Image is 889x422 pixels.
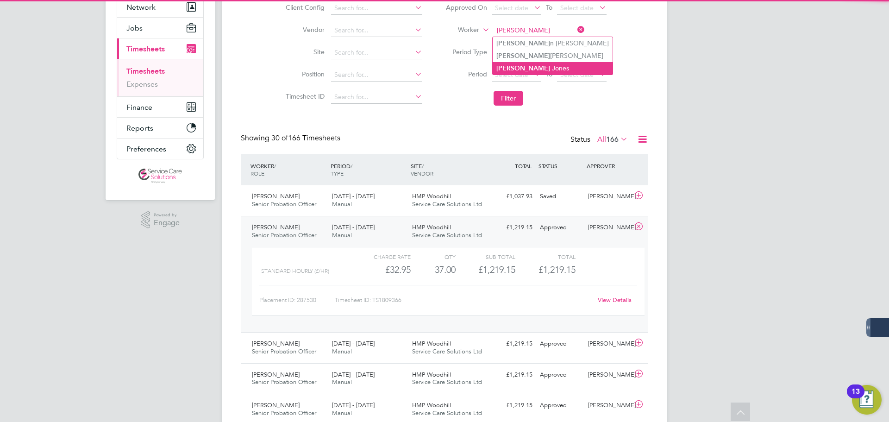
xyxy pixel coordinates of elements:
[117,38,203,59] button: Timesheets
[252,401,300,409] span: [PERSON_NAME]
[271,133,340,143] span: 166 Timesheets
[412,231,482,239] span: Service Care Solutions Ltd
[412,371,451,378] span: HMP Woodhill
[536,157,584,174] div: STATUS
[117,118,203,138] button: Reports
[252,371,300,378] span: [PERSON_NAME]
[154,211,180,219] span: Powered by
[332,409,352,417] span: Manual
[445,48,487,56] label: Period Type
[283,25,325,34] label: Vendor
[332,200,352,208] span: Manual
[495,70,528,79] span: Select date
[536,398,584,413] div: Approved
[138,169,182,183] img: servicecare-logo-retina.png
[560,70,594,79] span: Select date
[584,157,632,174] div: APPROVER
[126,103,152,112] span: Finance
[570,133,630,146] div: Status
[328,157,408,182] div: PERIOD
[252,409,316,417] span: Senior Probation Officer
[488,398,536,413] div: £1,219.15
[496,52,550,60] b: [PERSON_NAME]
[412,401,451,409] span: HMP Woodhill
[493,62,613,75] li: ones
[126,145,166,153] span: Preferences
[412,192,451,200] span: HMP Woodhill
[445,70,487,78] label: Period
[252,223,300,231] span: [PERSON_NAME]
[598,296,632,304] a: View Details
[438,25,479,35] label: Worker
[597,135,628,144] label: All
[248,157,328,182] div: WORKER
[332,231,352,239] span: Manual
[496,39,550,47] b: [PERSON_NAME]
[606,135,619,144] span: 166
[488,189,536,204] div: £1,037.93
[283,92,325,101] label: Timesheet ID
[283,70,325,78] label: Position
[331,2,422,15] input: Search for...
[412,200,482,208] span: Service Care Solutions Ltd
[261,268,329,274] span: Standard Hourly (£/HR)
[332,347,352,355] span: Manual
[351,262,411,277] div: £32.95
[552,64,555,72] b: J
[126,80,158,88] a: Expenses
[538,264,576,275] span: £1,219.15
[331,24,422,37] input: Search for...
[126,124,153,132] span: Reports
[560,4,594,12] span: Select date
[422,162,424,170] span: /
[584,189,632,204] div: [PERSON_NAME]
[351,162,352,170] span: /
[496,64,550,72] b: [PERSON_NAME]
[515,162,532,170] span: TOTAL
[584,220,632,235] div: [PERSON_NAME]
[250,170,264,177] span: ROLE
[493,50,613,62] li: [PERSON_NAME]
[331,91,422,104] input: Search for...
[126,44,165,53] span: Timesheets
[154,219,180,227] span: Engage
[411,262,456,277] div: 37.00
[493,37,613,50] li: n [PERSON_NAME]
[456,262,515,277] div: £1,219.15
[445,3,487,12] label: Approved On
[584,398,632,413] div: [PERSON_NAME]
[852,385,882,415] button: Open Resource Center, 13 new notifications
[252,192,300,200] span: [PERSON_NAME]
[126,24,143,32] span: Jobs
[283,48,325,56] label: Site
[488,220,536,235] div: £1,219.15
[332,371,375,378] span: [DATE] - [DATE]
[494,91,523,106] button: Filter
[252,378,316,386] span: Senior Probation Officer
[515,251,575,262] div: Total
[332,192,375,200] span: [DATE] - [DATE]
[536,220,584,235] div: Approved
[851,391,860,403] div: 13
[117,169,204,183] a: Go to home page
[274,162,276,170] span: /
[488,336,536,352] div: £1,219.15
[241,133,342,143] div: Showing
[412,223,451,231] span: HMP Woodhill
[584,336,632,352] div: [PERSON_NAME]
[332,401,375,409] span: [DATE] - [DATE]
[252,340,300,347] span: [PERSON_NAME]
[495,4,528,12] span: Select date
[494,24,585,37] input: Search for...
[117,18,203,38] button: Jobs
[536,336,584,352] div: Approved
[117,139,203,159] button: Preferences
[117,97,203,117] button: Finance
[332,378,352,386] span: Manual
[126,67,165,76] a: Timesheets
[252,200,316,208] span: Senior Probation Officer
[252,231,316,239] span: Senior Probation Officer
[584,367,632,383] div: [PERSON_NAME]
[536,367,584,383] div: Approved
[332,223,375,231] span: [DATE] - [DATE]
